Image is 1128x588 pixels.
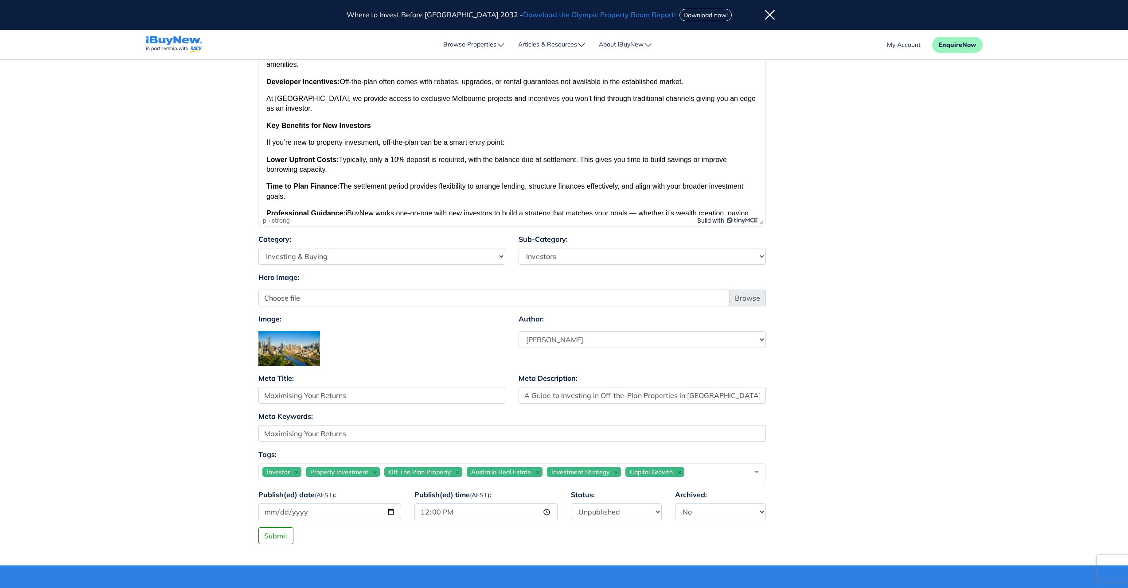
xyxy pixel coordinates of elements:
strong: Tenant Appeal: [7,157,58,164]
p: If you’re new to property investment, off-the-plan can be a smart entry point: [7,244,499,253]
a: navigations [146,34,202,56]
div: p [263,217,266,224]
p: Significant depreciation benefits on new builds can reduce taxable income and improve cash flow. [7,139,499,149]
input: 255 characters maximum [258,387,506,404]
strong: Image: [258,314,281,323]
a: Build with TinyMCE [697,217,757,224]
strong: A Guide to Investing in Off-the-Plan Properties in [GEOGRAPHIC_DATA] [7,8,250,15]
strong: Meta Keywords: [258,412,313,421]
strong: Why Off-the-Plan in [GEOGRAPHIC_DATA]? [7,79,155,86]
strong: Developer Incentives: [7,184,80,191]
p: [GEOGRAPHIC_DATA] continues to be one of Australia’s fastest-growing cities, with strong populati... [7,95,499,115]
strong: Key Benefits for New Investors [7,228,112,235]
small: (AEST) [470,491,489,499]
strong: Meta Description: [519,374,578,383]
p: Off-the-plan often comes with rebates, upgrades, or rental guarantees not available in the establ... [7,183,499,193]
strong: Lower Upfront Costs: [7,262,80,269]
strong: Author: [519,314,544,323]
strong: Archived: [675,490,707,499]
strong: Hero Image: [258,273,299,282]
div: Press the Up and Down arrow keys to resize the editor. [759,217,764,224]
span: Download the Olympic Property Boom Report! [523,10,676,19]
img: hero-image [258,331,320,366]
strong: Publish(ed) time : [414,490,491,499]
button: Download now! [679,9,732,21]
strong: Tax Advantages: [7,140,63,147]
p: Typically, only a 10% deposit is required, with the balance due at settlement. This gives you tim... [7,261,499,281]
strong: Time to Plan Finance: [7,288,80,296]
span: Off The Plan Property [389,468,451,476]
strong: Secure [DATE] Price: [7,123,78,130]
strong: Category: [258,235,291,244]
strong: Meta Title: [258,374,294,383]
strong: Publish(ed) date : [258,490,336,499]
span: Investment Strategy [551,468,609,476]
input: 255 characters maximum [519,387,766,404]
p: Investing in property has long been one of Australia’s most reliable wealth-building strategies. ... [7,24,499,54]
p: The settlement period provides flexibility to arrange lending, structure finances effectively, an... [7,287,499,307]
strong: Status: [571,490,595,499]
span: Property Investment [310,468,368,476]
img: logo [146,36,202,54]
div: strong [272,217,290,224]
input: 255 characters maximum [258,425,766,442]
span: Australia Real Estate [471,468,531,476]
button: Submit [258,527,293,544]
span: Now [962,41,976,49]
span: Capital Growth [630,468,673,476]
strong: Sub-Category: [519,235,568,244]
p: At [GEOGRAPHIC_DATA], we provide access to exclusive Melbourne projects and incentives you won’t ... [7,200,499,220]
strong: Professional Guidance: [7,315,86,323]
a: account [887,40,921,50]
button: EnquireNow [932,37,983,53]
span: Where to Invest Before [GEOGRAPHIC_DATA] 2032 - [347,10,678,19]
div: › [268,217,270,224]
p: iBuyNew works one-on-one with new investors to build a strategy that matches your goals — whether... [7,314,499,334]
small: (AEST) [315,491,334,499]
strong: Tags: [258,450,277,459]
p: Melbourne renters are increasingly drawn to modern, low-maintenance apartments and townhouses clo... [7,156,499,176]
p: Buy at current market values while the property builds over 12–36 months, potentially benefiting ... [7,122,499,132]
span: Investor [267,468,290,476]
